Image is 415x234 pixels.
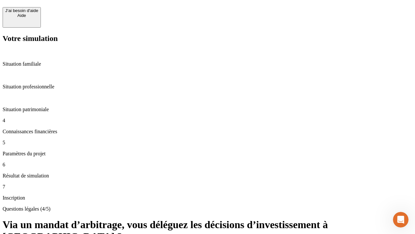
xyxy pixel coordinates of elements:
h2: Votre simulation [3,34,412,43]
p: Résultat de simulation [3,173,412,179]
iframe: Intercom live chat [393,212,409,227]
button: J’ai besoin d'aideAide [3,7,41,28]
p: Inscription [3,195,412,201]
p: Situation professionnelle [3,84,412,90]
div: Aide [5,13,38,18]
div: J’ai besoin d'aide [5,8,38,13]
p: Paramètres du projet [3,151,412,157]
p: 7 [3,184,412,190]
p: 5 [3,140,412,146]
p: 6 [3,162,412,168]
p: Situation patrimoniale [3,107,412,112]
p: Situation familiale [3,61,412,67]
p: Questions légales (4/5) [3,206,412,212]
p: 4 [3,118,412,123]
p: Connaissances financières [3,129,412,135]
